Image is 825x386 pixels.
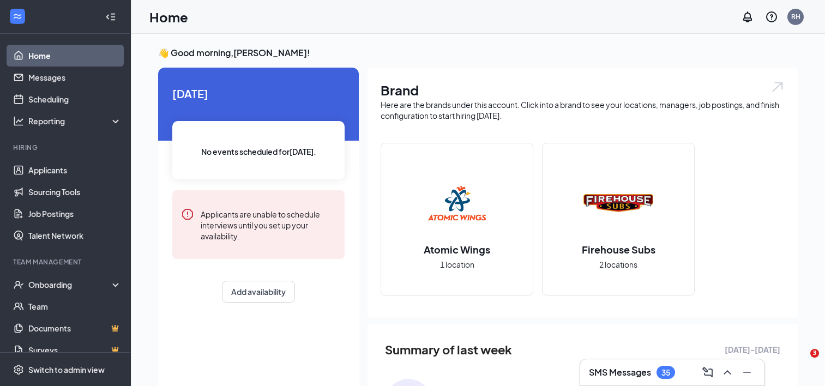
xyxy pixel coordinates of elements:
[12,11,23,22] svg: WorkstreamLogo
[381,81,785,99] h1: Brand
[422,168,492,238] img: Atomic Wings
[28,45,122,67] a: Home
[28,116,122,126] div: Reporting
[701,366,714,379] svg: ComposeMessage
[222,281,295,303] button: Add availability
[599,258,637,270] span: 2 locations
[28,67,122,88] a: Messages
[149,8,188,26] h1: Home
[385,340,512,359] span: Summary of last week
[201,208,336,242] div: Applicants are unable to schedule interviews until you set up your availability.
[201,146,316,158] span: No events scheduled for [DATE] .
[661,368,670,377] div: 35
[571,243,666,256] h2: Firehouse Subs
[738,364,756,381] button: Minimize
[28,225,122,246] a: Talent Network
[13,257,119,267] div: Team Management
[810,349,819,358] span: 3
[725,343,780,355] span: [DATE] - [DATE]
[28,88,122,110] a: Scheduling
[741,10,754,23] svg: Notifications
[28,159,122,181] a: Applicants
[413,243,501,256] h2: Atomic Wings
[788,349,814,375] iframe: Intercom live chat
[13,116,24,126] svg: Analysis
[589,366,651,378] h3: SMS Messages
[28,181,122,203] a: Sourcing Tools
[28,339,122,361] a: SurveysCrown
[28,364,105,375] div: Switch to admin view
[13,364,24,375] svg: Settings
[28,279,112,290] div: Onboarding
[13,279,24,290] svg: UserCheck
[181,208,194,221] svg: Error
[721,366,734,379] svg: ChevronUp
[765,10,778,23] svg: QuestionInfo
[13,143,119,152] div: Hiring
[770,81,785,93] img: open.6027fd2a22e1237b5b06.svg
[28,317,122,339] a: DocumentsCrown
[28,203,122,225] a: Job Postings
[791,12,800,21] div: RH
[105,11,116,22] svg: Collapse
[440,258,474,270] span: 1 location
[699,364,716,381] button: ComposeMessage
[583,168,653,238] img: Firehouse Subs
[158,47,798,59] h3: 👋 Good morning, [PERSON_NAME] !
[740,366,754,379] svg: Minimize
[28,295,122,317] a: Team
[172,85,345,102] span: [DATE]
[719,364,736,381] button: ChevronUp
[381,99,785,121] div: Here are the brands under this account. Click into a brand to see your locations, managers, job p...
